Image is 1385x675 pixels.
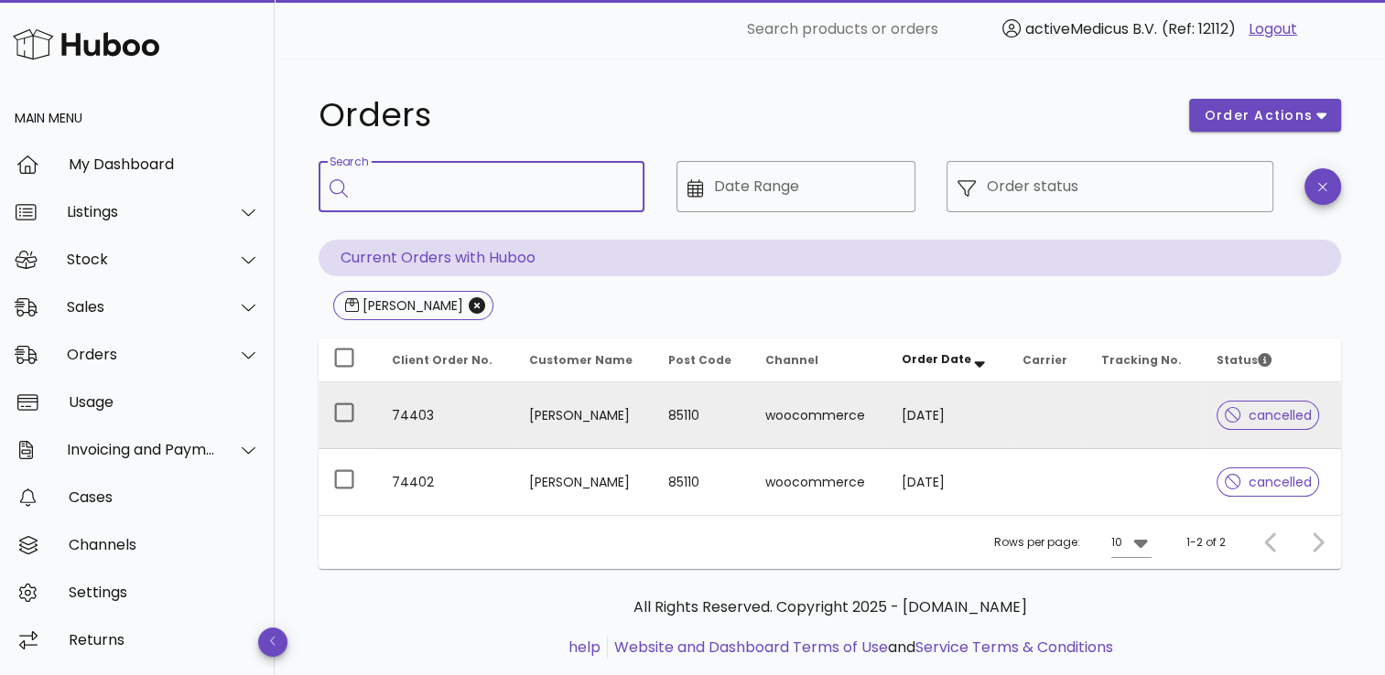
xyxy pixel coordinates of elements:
div: Orders [67,346,216,363]
span: cancelled [1225,409,1312,422]
span: order actions [1204,106,1314,125]
div: Usage [69,393,260,411]
span: Status [1217,352,1271,368]
span: Client Order No. [392,352,492,368]
div: Returns [69,631,260,648]
div: [PERSON_NAME] [359,296,463,315]
div: Cases [69,488,260,506]
span: Channel [765,352,818,368]
td: 74402 [377,449,514,515]
button: order actions [1189,99,1341,132]
th: Client Order No. [377,338,514,382]
td: 85110 [654,449,751,515]
a: Logout [1249,18,1297,40]
div: Stock [67,251,216,268]
th: Order Date: Sorted descending. Activate to remove sorting. [887,338,1009,382]
th: Customer Name [514,338,654,382]
td: woocommerce [751,382,886,449]
td: woocommerce [751,449,886,515]
td: [PERSON_NAME] [514,382,654,449]
a: help [568,637,601,658]
div: My Dashboard [69,155,260,173]
span: Post Code [668,352,731,368]
th: Status [1202,338,1341,382]
span: (Ref: 12112) [1162,18,1236,39]
span: Customer Name [528,352,632,368]
td: [DATE] [887,382,1009,449]
div: Listings [67,203,216,220]
label: Search [330,155,368,169]
div: Channels [69,536,260,553]
div: Rows per page: [994,516,1152,569]
button: Close [469,297,485,314]
th: Carrier [1008,338,1086,382]
span: Carrier [1023,352,1067,368]
th: Tracking No. [1087,338,1202,382]
div: 1-2 of 2 [1186,534,1226,551]
p: Current Orders with Huboo [319,240,1341,276]
td: [PERSON_NAME] [514,449,654,515]
img: Huboo Logo [13,25,159,64]
div: Sales [67,298,216,316]
p: All Rights Reserved. Copyright 2025 - [DOMAIN_NAME] [333,596,1326,618]
li: and [608,637,1113,659]
td: 85110 [654,382,751,449]
th: Channel [751,338,886,382]
a: Website and Dashboard Terms of Use [614,637,888,658]
div: Invoicing and Payments [67,441,216,458]
th: Post Code [654,338,751,382]
h1: Orders [319,99,1167,132]
span: activeMedicus B.V. [1025,18,1157,39]
div: 10Rows per page: [1111,528,1152,557]
td: 74403 [377,382,514,449]
td: [DATE] [887,449,1009,515]
a: Service Terms & Conditions [915,637,1113,658]
span: cancelled [1225,476,1312,488]
div: Settings [69,584,260,601]
span: Order Date [902,351,971,367]
div: 10 [1111,534,1122,551]
span: Tracking No. [1101,352,1182,368]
